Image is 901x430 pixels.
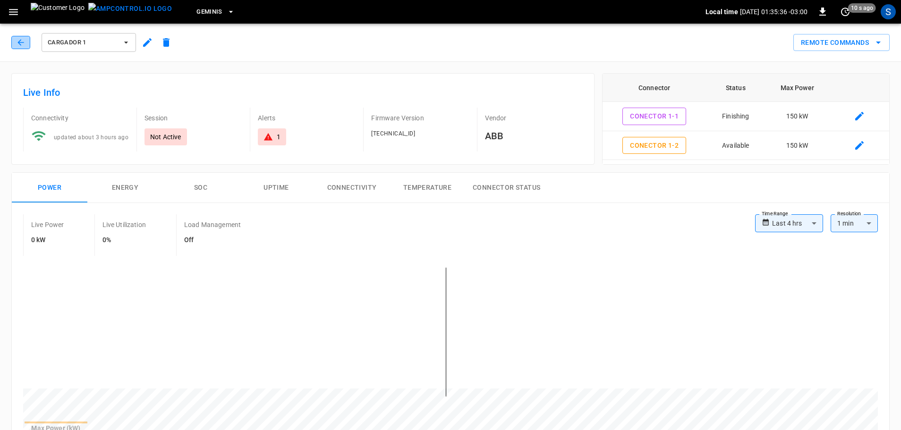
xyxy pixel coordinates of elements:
[603,74,889,218] table: connector table
[31,113,129,123] p: Connectivity
[603,74,706,102] th: Connector
[87,173,163,203] button: Energy
[163,173,238,203] button: SOC
[277,132,280,142] div: 1
[371,113,469,123] p: Firmware Version
[706,131,765,160] td: Available
[740,7,807,17] p: [DATE] 01:35:36 -03:00
[102,220,146,229] p: Live Utilization
[31,220,64,229] p: Live Power
[765,74,829,102] th: Max Power
[12,173,87,203] button: Power
[48,37,118,48] span: Cargador 1
[765,160,829,189] td: 150 kW
[144,113,242,123] p: Session
[465,173,548,203] button: Connector Status
[848,3,876,13] span: 10 s ago
[705,7,738,17] p: Local time
[184,235,241,245] h6: Off
[54,134,128,141] span: updated about 3 hours ago
[193,3,238,21] button: Geminis
[793,34,890,51] button: Remote Commands
[196,7,222,17] span: Geminis
[314,173,390,203] button: Connectivity
[238,173,314,203] button: Uptime
[42,33,136,52] button: Cargador 1
[765,131,829,160] td: 150 kW
[793,34,890,51] div: remote commands options
[184,220,241,229] p: Load Management
[31,235,64,245] h6: 0 kW
[706,102,765,131] td: Finishing
[831,214,878,232] div: 1 min
[150,132,181,142] p: Not Active
[258,113,356,123] p: Alerts
[837,210,861,218] label: Resolution
[390,173,465,203] button: Temperature
[485,113,583,123] p: Vendor
[881,4,896,19] div: profile-icon
[31,3,85,21] img: Customer Logo
[706,160,765,189] td: Preparing
[706,74,765,102] th: Status
[88,3,172,15] img: ampcontrol.io logo
[102,235,146,245] h6: 0%
[622,137,686,154] button: Conector 1-2
[772,214,823,232] div: Last 4 hrs
[23,85,583,100] h6: Live Info
[485,128,583,143] h6: ABB
[371,130,415,137] span: [TECHNICAL_ID]
[622,108,686,125] button: Conector 1-1
[762,210,788,218] label: Time Range
[838,4,853,19] button: set refresh interval
[765,102,829,131] td: 150 kW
